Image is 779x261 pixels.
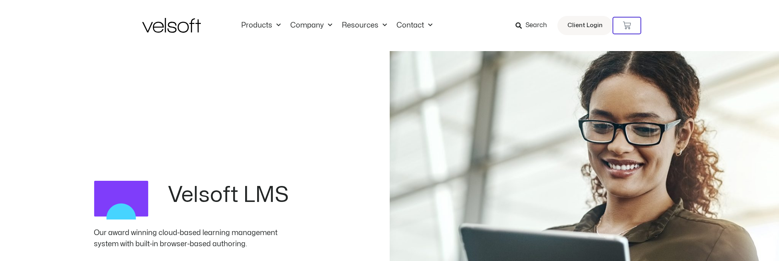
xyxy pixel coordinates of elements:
h2: Velsoft LMS [168,184,295,206]
a: Search [515,19,553,32]
span: Client Login [567,20,603,31]
a: ProductsMenu Toggle [236,21,285,30]
nav: Menu [236,21,437,30]
span: Search [525,20,547,31]
img: Velsoft Training Materials [142,18,201,33]
a: CompanyMenu Toggle [285,21,337,30]
div: Our award winning cloud-based learning management system with built-in browser-based authoring. [94,227,296,250]
a: ContactMenu Toggle [392,21,437,30]
a: ResourcesMenu Toggle [337,21,392,30]
a: Client Login [557,16,612,35]
img: LMS Logo [94,173,149,228]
